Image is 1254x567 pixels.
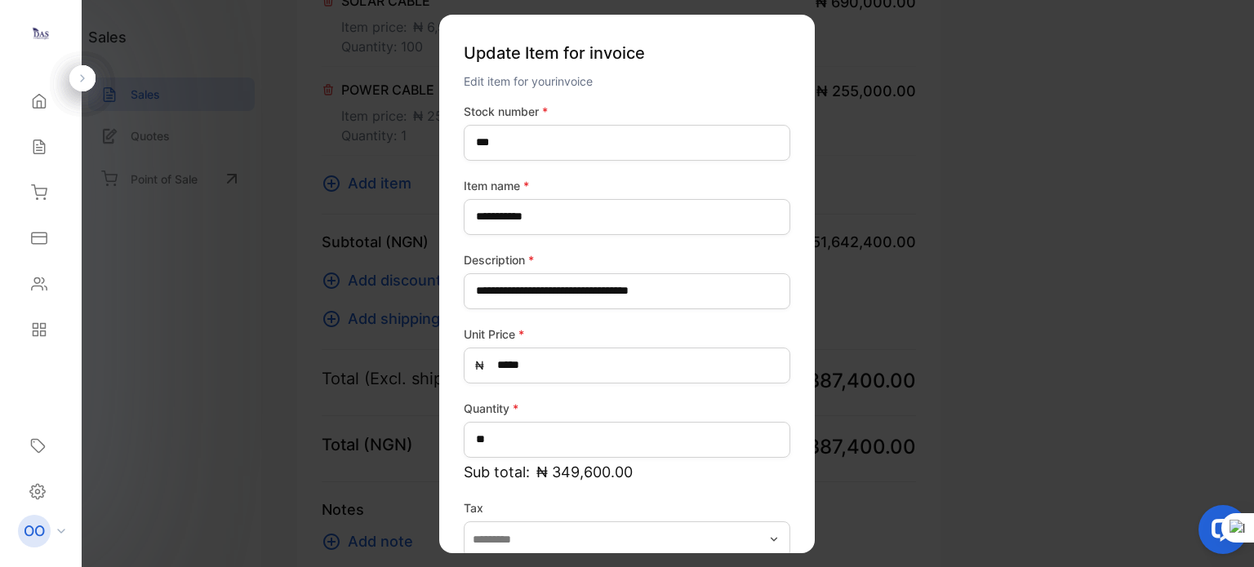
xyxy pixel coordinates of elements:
label: Quantity [464,399,790,416]
span: Edit item for your invoice [464,73,593,87]
label: Description [464,250,790,268]
p: OO [24,520,45,542]
p: Update Item for invoice [464,33,790,71]
label: Unit Price [464,325,790,342]
label: Item name [464,176,790,193]
span: ₦ 349,600.00 [536,460,633,482]
iframe: LiveChat chat widget [1185,498,1254,567]
p: Sub total: [464,460,790,482]
span: ₦ [475,357,484,374]
img: logo [29,21,53,46]
label: Tax [464,498,790,516]
label: Stock number [464,102,790,119]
